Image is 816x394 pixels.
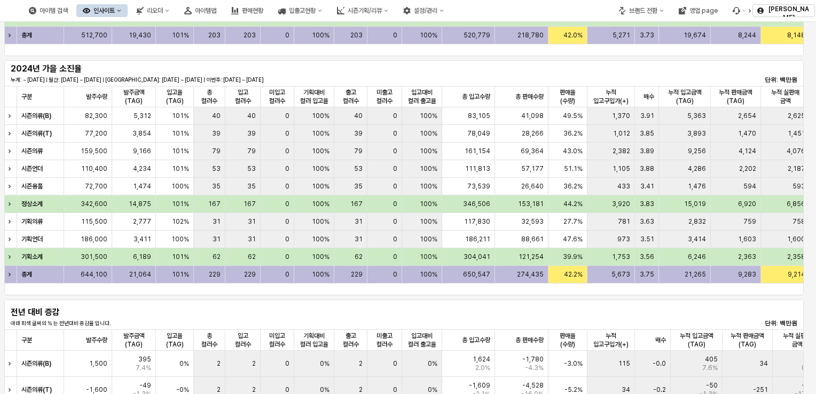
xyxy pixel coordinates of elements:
[727,332,768,349] span: 누적 판매금액(TAG)
[21,271,32,278] strong: 총계
[138,355,151,364] span: 395
[640,235,654,243] span: 3.51
[787,253,805,261] span: 2,358
[464,217,490,226] span: 117,830
[563,31,583,40] span: 42.0%
[521,147,544,155] span: 69,364
[171,182,189,191] span: 100%
[372,332,397,349] span: 미출고 컬러수
[134,235,151,243] span: 3,411
[21,112,51,120] strong: 시즌의류(B)
[793,182,805,191] span: 593
[209,270,221,279] span: 229
[212,164,221,173] span: 53
[787,235,805,243] span: 1,600
[393,112,397,120] span: 0
[688,253,706,261] span: 6,246
[592,332,630,349] span: 누적 입고구입가(+)
[339,88,363,105] span: 출고 컬러수
[393,235,397,243] span: 0
[738,112,756,120] span: 2,654
[21,218,43,225] strong: 기획의류
[640,182,654,191] span: 3.41
[464,253,490,261] span: 304,041
[613,129,630,138] span: 1,012
[563,200,583,208] span: 44.2%
[788,112,805,120] span: 2,625
[739,164,756,173] span: 2,202
[172,31,189,40] span: 101%
[613,147,630,155] span: 2,382
[715,88,756,105] span: 누적 판매금액(TAG)
[21,253,43,261] strong: 기획소계
[355,253,363,261] span: 62
[40,7,68,14] div: 아이템 검색
[172,164,189,173] span: 101%
[788,129,805,138] span: 1,451
[765,88,805,105] span: 누적 실판매 금액
[85,182,107,191] span: 72,700
[420,253,437,261] span: 100%
[640,253,654,261] span: 3.56
[393,147,397,155] span: 0
[248,235,256,243] span: 31
[172,253,189,261] span: 101%
[285,200,289,208] span: 0
[198,332,221,349] span: 총 컬러수
[787,200,805,208] span: 6,856
[420,112,437,120] span: 100%
[348,7,382,14] div: 시즌기획/리뷰
[21,183,43,190] strong: 시즌용품
[172,112,189,120] span: 101%
[4,143,18,160] div: Expand row
[640,217,654,226] span: 3.63
[225,4,270,17] div: 판매현황
[519,253,544,261] span: 121,254
[612,200,630,208] span: 3,920
[312,112,329,120] span: 100%
[672,4,724,17] button: 영업 page
[689,7,718,14] div: 영업 page
[81,253,107,261] span: 301,500
[129,270,151,279] span: 21,064
[285,31,289,40] span: 0
[208,31,221,40] span: 203
[640,200,654,208] span: 3.83
[420,129,437,138] span: 100%
[521,217,544,226] span: 32,593
[613,31,630,40] span: 5,271
[4,107,18,124] div: Expand row
[517,31,544,40] span: 218,780
[172,147,189,155] span: 101%
[767,5,810,22] p: [PERSON_NAME]
[563,112,583,120] span: 49.5%
[147,7,163,14] div: 리오더
[592,88,630,105] span: 누적 입고구입가(+)
[171,235,189,243] span: 100%
[339,332,363,349] span: 출고 컬러수
[230,88,256,105] span: 입고 컬러수
[738,235,756,243] span: 1,603
[331,4,395,17] button: 시즌기획/리뷰
[738,200,756,208] span: 6,920
[285,217,289,226] span: 0
[160,88,189,105] span: 입고율(TAG)
[563,182,583,191] span: 36.2%
[172,200,189,208] span: 101%
[393,182,397,191] span: 0
[564,164,583,173] span: 51.1%
[397,4,450,17] button: 설정/관리
[312,217,329,226] span: 100%
[285,129,289,138] span: 0
[247,182,256,191] span: 35
[21,165,43,172] strong: 시즌언더
[244,31,256,40] span: 203
[133,182,151,191] span: 1,474
[612,4,670,17] div: 브랜드 전환
[285,112,289,120] span: 0
[468,112,490,120] span: 83,105
[21,31,32,39] strong: 총계
[351,270,363,279] span: 229
[629,7,657,14] div: 브랜드 전환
